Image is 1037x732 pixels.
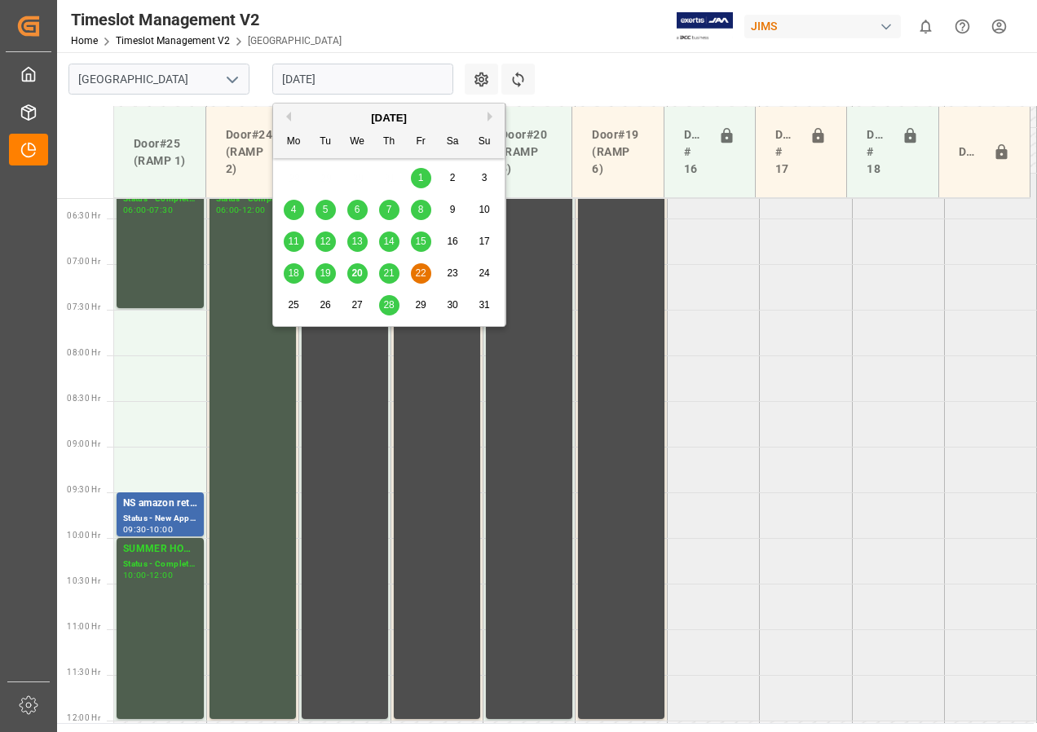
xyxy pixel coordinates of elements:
[123,192,197,206] div: Status - Completed
[474,263,495,284] div: Choose Sunday, August 24th, 2025
[411,200,431,220] div: Choose Friday, August 8th, 2025
[347,200,368,220] div: Choose Wednesday, August 6th, 2025
[411,232,431,252] div: Choose Friday, August 15th, 2025
[347,132,368,152] div: We
[116,35,230,46] a: Timeslot Management V2
[123,526,147,533] div: 09:30
[944,8,981,45] button: Help Center
[320,299,330,311] span: 26
[383,267,394,279] span: 21
[320,267,330,279] span: 19
[351,267,362,279] span: 20
[443,232,463,252] div: Choose Saturday, August 16th, 2025
[383,299,394,311] span: 28
[411,168,431,188] div: Choose Friday, August 1st, 2025
[418,172,424,183] span: 1
[488,112,497,121] button: Next Month
[379,200,399,220] div: Choose Thursday, August 7th, 2025
[67,668,100,677] span: 11:30 Hr
[67,531,100,540] span: 10:00 Hr
[67,576,100,585] span: 10:30 Hr
[316,200,336,220] div: Choose Tuesday, August 5th, 2025
[379,132,399,152] div: Th
[284,295,304,315] div: Choose Monday, August 25th, 2025
[474,168,495,188] div: Choose Sunday, August 3rd, 2025
[769,120,803,184] div: Doors # 17
[284,132,304,152] div: Mo
[474,132,495,152] div: Su
[123,558,197,571] div: Status - Completed
[320,236,330,247] span: 12
[71,35,98,46] a: Home
[411,132,431,152] div: Fr
[860,120,894,184] div: Doors # 18
[411,263,431,284] div: Choose Friday, August 22nd, 2025
[68,64,249,95] input: Type to search/select
[479,204,489,215] span: 10
[123,571,147,579] div: 10:00
[447,236,457,247] span: 16
[272,64,453,95] input: DD-MM-YYYY
[291,204,297,215] span: 4
[67,439,100,448] span: 09:00 Hr
[284,263,304,284] div: Choose Monday, August 18th, 2025
[479,299,489,311] span: 31
[443,132,463,152] div: Sa
[149,571,173,579] div: 12:00
[147,571,149,579] div: -
[242,206,266,214] div: 12:00
[316,295,336,315] div: Choose Tuesday, August 26th, 2025
[952,137,986,168] div: Door#23
[677,12,733,41] img: Exertis%20JAM%20-%20Email%20Logo.jpg_1722504956.jpg
[351,299,362,311] span: 27
[67,211,100,220] span: 06:30 Hr
[744,11,907,42] button: JIMS
[418,204,424,215] span: 8
[677,120,712,184] div: Doors # 16
[443,295,463,315] div: Choose Saturday, August 30th, 2025
[127,129,192,176] div: Door#25 (RAMP 1)
[355,204,360,215] span: 6
[347,295,368,315] div: Choose Wednesday, August 27th, 2025
[316,132,336,152] div: Tu
[347,232,368,252] div: Choose Wednesday, August 13th, 2025
[415,236,426,247] span: 15
[316,232,336,252] div: Choose Tuesday, August 12th, 2025
[278,162,501,321] div: month 2025-08
[71,7,342,32] div: Timeslot Management V2
[744,15,901,38] div: JIMS
[123,206,147,214] div: 06:00
[284,232,304,252] div: Choose Monday, August 11th, 2025
[482,172,488,183] span: 3
[149,206,173,214] div: 07:30
[411,295,431,315] div: Choose Friday, August 29th, 2025
[474,232,495,252] div: Choose Sunday, August 17th, 2025
[494,120,558,184] div: Door#20 (RAMP 5)
[67,348,100,357] span: 08:00 Hr
[67,485,100,494] span: 09:30 Hr
[288,299,298,311] span: 25
[323,204,329,215] span: 5
[443,168,463,188] div: Choose Saturday, August 2nd, 2025
[147,206,149,214] div: -
[474,200,495,220] div: Choose Sunday, August 10th, 2025
[386,204,392,215] span: 7
[219,67,244,92] button: open menu
[379,295,399,315] div: Choose Thursday, August 28th, 2025
[443,200,463,220] div: Choose Saturday, August 9th, 2025
[447,267,457,279] span: 23
[288,267,298,279] span: 18
[219,120,284,184] div: Door#24 (RAMP 2)
[239,206,241,214] div: -
[479,236,489,247] span: 17
[67,622,100,631] span: 11:00 Hr
[67,302,100,311] span: 07:30 Hr
[216,192,289,206] div: Status - Completed
[585,120,650,184] div: Door#19 (RAMP 6)
[907,8,944,45] button: show 0 new notifications
[123,512,197,526] div: Status - New Appointment
[284,200,304,220] div: Choose Monday, August 4th, 2025
[443,263,463,284] div: Choose Saturday, August 23rd, 2025
[415,267,426,279] span: 22
[450,204,456,215] span: 9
